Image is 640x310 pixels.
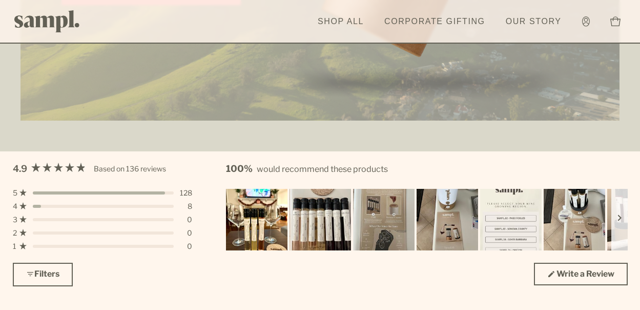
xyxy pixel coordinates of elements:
span: would recommend these products [257,164,388,174]
img: Customer-uploaded image, show more details [544,189,605,250]
a: Corporate Gifting [379,10,490,33]
img: Customer-uploaded image, show more details [417,189,478,250]
div: 0 [180,216,192,223]
div: 0 [180,229,192,237]
button: Filters [13,263,73,286]
a: Shop All [313,10,369,33]
a: Our Story [501,10,567,33]
a: Write a Review [534,263,628,285]
img: Sampl logo [14,10,80,32]
img: Customer-uploaded image, show more details [480,189,542,250]
span: 1 [13,243,16,250]
img: Customer-uploaded image, show more details [226,189,287,250]
span: 4 [13,203,17,210]
span: 4.9 [13,162,27,177]
span: 5 [13,189,17,197]
span: Filters [34,269,59,279]
button: Next Slide [611,189,628,250]
span: 2 [13,229,17,237]
img: Customer-uploaded image, show more details [288,187,353,252]
div: 128 [180,189,192,197]
div: Carousel of customer-uploaded media. Press left and right arrows to navigate. Press enter or spac... [226,189,628,250]
img: Customer-uploaded image, show more details [353,189,415,250]
div: Based on 136 reviews [94,163,166,175]
div: 0 [180,243,192,250]
strong: 100% [226,163,253,174]
div: 8 [180,203,192,210]
span: 3 [13,216,17,223]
